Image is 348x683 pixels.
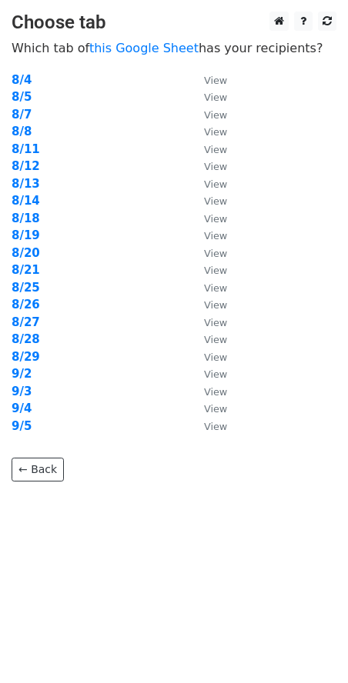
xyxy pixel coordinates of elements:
a: 8/25 [12,281,40,295]
small: View [204,161,227,172]
a: 8/18 [12,212,40,225]
small: View [204,178,227,190]
a: View [189,419,227,433]
a: View [189,194,227,208]
a: this Google Sheet [89,41,199,55]
small: View [204,386,227,398]
a: 8/11 [12,142,40,156]
small: View [204,195,227,207]
small: View [204,317,227,328]
small: View [204,75,227,86]
a: 8/8 [12,125,32,138]
a: 8/12 [12,159,40,173]
a: 8/29 [12,350,40,364]
a: View [189,332,227,346]
small: View [204,126,227,138]
a: 8/7 [12,108,32,122]
a: 8/21 [12,263,40,277]
a: View [189,125,227,138]
small: View [204,334,227,345]
p: Which tab of has your recipients? [12,40,336,56]
a: View [189,246,227,260]
a: View [189,298,227,312]
a: 8/26 [12,298,40,312]
a: View [189,90,227,104]
a: 9/5 [12,419,32,433]
a: View [189,281,227,295]
a: 8/5 [12,90,32,104]
a: View [189,385,227,398]
small: View [204,403,227,415]
a: 8/4 [12,73,32,87]
a: 8/27 [12,315,40,329]
a: 8/14 [12,194,40,208]
a: View [189,212,227,225]
small: View [204,144,227,155]
small: View [204,109,227,121]
small: View [204,282,227,294]
a: 9/2 [12,367,32,381]
a: View [189,367,227,381]
small: View [204,230,227,242]
a: 9/4 [12,401,32,415]
a: View [189,108,227,122]
a: 8/19 [12,228,40,242]
a: View [189,177,227,191]
a: View [189,401,227,415]
h3: Choose tab [12,12,336,34]
a: View [189,159,227,173]
small: View [204,421,227,432]
a: 8/28 [12,332,40,346]
a: View [189,142,227,156]
small: View [204,92,227,103]
small: View [204,368,227,380]
small: View [204,351,227,363]
a: 9/3 [12,385,32,398]
a: View [189,228,227,242]
small: View [204,265,227,276]
small: View [204,248,227,259]
small: View [204,213,227,225]
a: View [189,263,227,277]
a: ← Back [12,458,64,481]
a: View [189,350,227,364]
a: 8/20 [12,246,40,260]
a: 8/13 [12,177,40,191]
a: View [189,315,227,329]
a: View [189,73,227,87]
small: View [204,299,227,311]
